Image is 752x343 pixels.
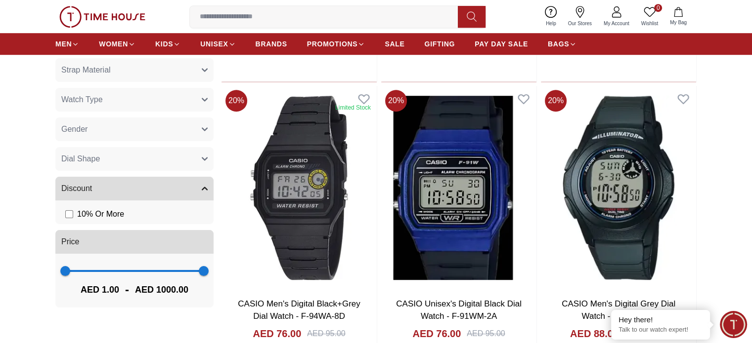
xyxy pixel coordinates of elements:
a: SALE [385,35,404,53]
span: AED 1000.00 [135,283,188,297]
a: Our Stores [562,4,598,29]
h4: AED 76.00 [412,327,461,341]
button: My Bag [664,5,693,28]
a: 0Wishlist [635,4,664,29]
span: - [119,282,135,298]
span: Gender [61,123,88,135]
button: Price [55,230,214,254]
a: WOMEN [99,35,135,53]
div: AED 95.00 [307,328,345,340]
span: Strap Material [61,64,111,76]
a: BRANDS [256,35,287,53]
div: Chat Widget [720,311,747,338]
button: Watch Type [55,88,214,112]
a: Help [540,4,562,29]
a: GIFTING [424,35,455,53]
button: Gender [55,117,214,141]
span: MEN [55,39,72,49]
a: CASIO Men's Digital Black+Grey Dial Watch - F-94WA-8D [238,299,360,321]
span: UNISEX [200,39,228,49]
span: 20 % [545,90,567,112]
h4: AED 76.00 [253,327,301,341]
a: MEN [55,35,79,53]
span: My Bag [666,19,691,26]
span: 0 [654,4,662,12]
a: CASIO Unisex's Digital Black Dial Watch - F-91WM-2A [396,299,522,321]
span: BRANDS [256,39,287,49]
a: KIDS [155,35,180,53]
span: BAGS [548,39,569,49]
a: PAY DAY SALE [475,35,528,53]
span: Discount [61,183,92,194]
span: Wishlist [637,20,662,27]
span: Dial Shape [61,153,100,165]
span: 20 % [385,90,407,112]
div: AED 95.00 [467,328,505,340]
span: Watch Type [61,94,103,106]
span: PAY DAY SALE [475,39,528,49]
a: BAGS [548,35,576,53]
button: Dial Shape [55,147,214,171]
span: 20 % [225,90,247,112]
span: AED 1.00 [81,283,119,297]
span: PROMOTIONS [307,39,358,49]
div: Limited Stock [335,104,371,112]
span: WOMEN [99,39,128,49]
span: Our Stores [564,20,596,27]
div: Hey there! [619,315,703,325]
span: GIFTING [424,39,455,49]
span: 10 % Or More [77,208,124,220]
a: PROMOTIONS [307,35,365,53]
span: SALE [385,39,404,49]
span: KIDS [155,39,173,49]
img: CASIO Unisex's Digital Black Dial Watch - F-91WM-2A [381,86,536,290]
button: Strap Material [55,58,214,82]
span: My Account [600,20,633,27]
img: CASIO Men's Digital Black+Grey Dial Watch - F-94WA-8D [221,86,377,290]
span: Price [61,236,79,248]
h4: AED 88.00 [570,327,619,341]
button: Discount [55,177,214,200]
a: UNISEX [200,35,235,53]
img: ... [59,6,145,28]
input: 10% Or More [65,210,73,218]
img: CASIO Men's Digital Grey Dial Watch - F-200W-1A [541,86,696,290]
span: Help [542,20,560,27]
p: Talk to our watch expert! [619,326,703,334]
a: CASIO Men's Digital Grey Dial Watch - F-200W-1A [562,299,675,321]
